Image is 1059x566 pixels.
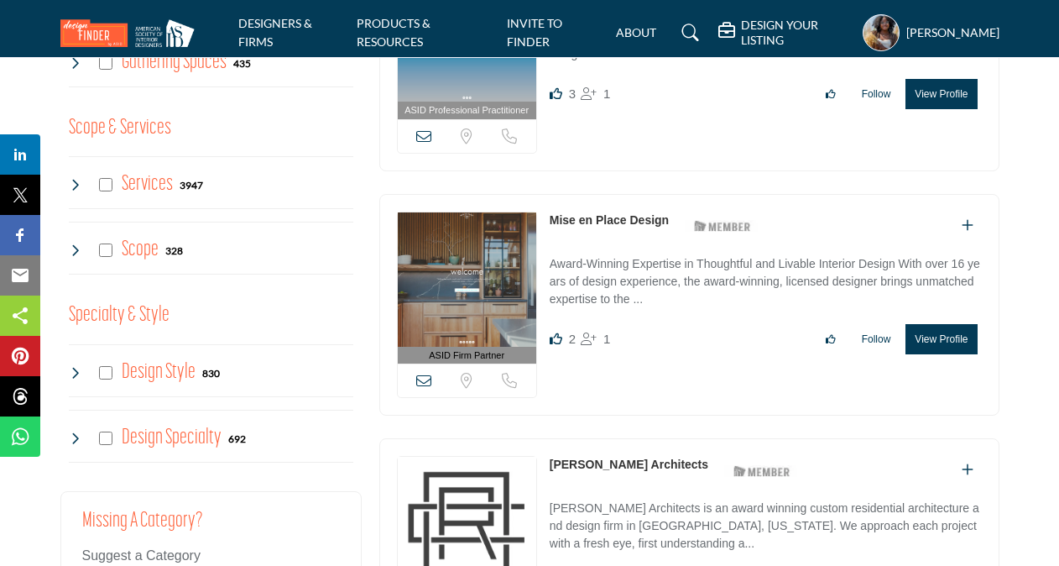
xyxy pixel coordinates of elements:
img: Site Logo [60,19,203,47]
p: [PERSON_NAME] Architects is an award winning custom residential architecture and design firm in [... [550,500,982,556]
span: 3 [569,86,576,101]
span: ASID Professional Practitioner [404,103,529,118]
a: Search [665,19,710,46]
div: 328 Results For Scope [165,243,183,258]
a: Add To List [962,218,973,233]
button: Like listing [815,325,847,354]
button: Follow [851,325,902,354]
a: INVITE TO FINDER [507,16,562,49]
div: Followers [581,329,610,349]
input: Select Design Style checkbox [99,366,112,380]
div: 3947 Results For Services [180,177,203,192]
h4: Scope: New build or renovation [122,235,159,265]
h4: Design Specialty: Sustainable, accessible, health-promoting, neurodiverse-friendly, age-in-place,... [122,423,222,453]
div: DESIGN YOUR LISTING [718,18,853,48]
p: Mise en Place Design [550,212,669,229]
a: Mise en Place Design [550,213,669,227]
a: Add To List [962,463,973,477]
p: Clark Richardson Architects [550,456,708,474]
b: 692 [228,433,246,445]
h4: Services: Interior and exterior spaces including lighting, layouts, furnishings, accessories, art... [122,170,173,199]
img: Mise en Place Design [398,212,536,347]
h2: Missing a Category? [82,509,340,546]
i: Likes [550,87,562,100]
b: 435 [233,58,251,70]
a: ABOUT [616,25,656,39]
div: 830 Results For Design Style [202,365,220,380]
input: Select Services checkbox [99,178,112,191]
b: 328 [165,245,183,257]
h4: Gathering Spaces: Gathering Spaces [122,48,227,77]
button: Show hide supplier dropdown [863,14,900,51]
b: 3947 [180,180,203,191]
h5: DESIGN YOUR LISTING [741,18,853,48]
div: 435 Results For Gathering Spaces [233,55,251,71]
div: 692 Results For Design Specialty [228,431,246,446]
span: ASID Firm Partner [429,349,504,363]
p: Award-Winning Expertise in Thoughtful and Livable Interior Design With over 16 years of design ex... [550,255,982,312]
div: Followers [581,84,610,104]
a: Award-Winning Expertise in Thoughtful and Livable Interior Design With over 16 years of design ex... [550,245,982,312]
h5: [PERSON_NAME] [906,24,999,41]
a: [PERSON_NAME] Architects is an award winning custom residential architecture and design firm in [... [550,490,982,556]
button: Follow [851,80,902,108]
input: Select Gathering Spaces checkbox [99,56,112,70]
button: Specialty & Style [69,300,170,332]
span: 2 [569,332,576,346]
span: 1 [603,332,610,346]
a: DESIGNERS & FIRMS [238,16,312,49]
a: ASID Firm Partner [398,212,536,364]
img: ASID Members Badge Icon [685,216,760,237]
button: View Profile [905,79,977,109]
span: 1 [603,86,610,101]
img: ASID Members Badge Icon [724,460,800,481]
input: Select Design Specialty checkbox [99,432,112,445]
input: Select Scope checkbox [99,244,112,257]
i: Likes [550,333,562,345]
span: Suggest a Category [82,548,201,563]
button: Scope & Services [69,113,171,144]
a: [PERSON_NAME] Architects [550,458,708,471]
button: Like listing [815,80,847,108]
button: View Profile [905,324,977,354]
b: 830 [202,368,220,380]
a: PRODUCTS & RESOURCES [357,16,430,49]
h4: Design Style: Styles that range from contemporary to Victorian to meet any aesthetic vision. [122,358,196,387]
